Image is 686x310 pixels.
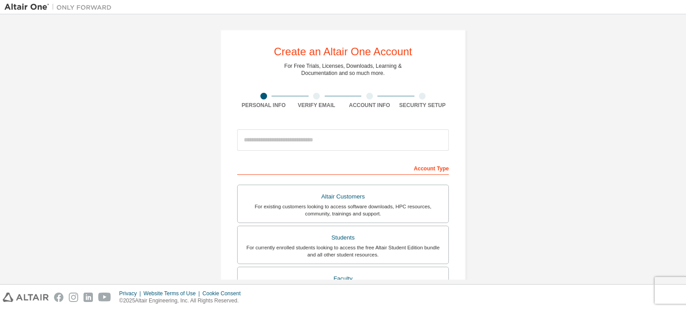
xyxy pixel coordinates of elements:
img: youtube.svg [98,293,111,302]
img: linkedin.svg [84,293,93,302]
div: For currently enrolled students looking to access the free Altair Student Edition bundle and all ... [243,244,443,258]
div: Account Type [237,161,449,175]
div: Verify Email [290,102,343,109]
div: Altair Customers [243,190,443,203]
img: instagram.svg [69,293,78,302]
img: Altair One [4,3,116,12]
div: Website Terms of Use [143,290,202,297]
div: Students [243,231,443,244]
div: For existing customers looking to access software downloads, HPC resources, community, trainings ... [243,203,443,217]
p: © 2025 Altair Engineering, Inc. All Rights Reserved. [119,297,246,305]
div: Cookie Consent [202,290,246,297]
div: Security Setup [396,102,449,109]
div: Faculty [243,273,443,285]
img: altair_logo.svg [3,293,49,302]
div: For Free Trials, Licenses, Downloads, Learning & Documentation and so much more. [284,62,402,77]
img: facebook.svg [54,293,63,302]
div: Create an Altair One Account [274,46,412,57]
div: Personal Info [237,102,290,109]
div: Account Info [343,102,396,109]
div: Privacy [119,290,143,297]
